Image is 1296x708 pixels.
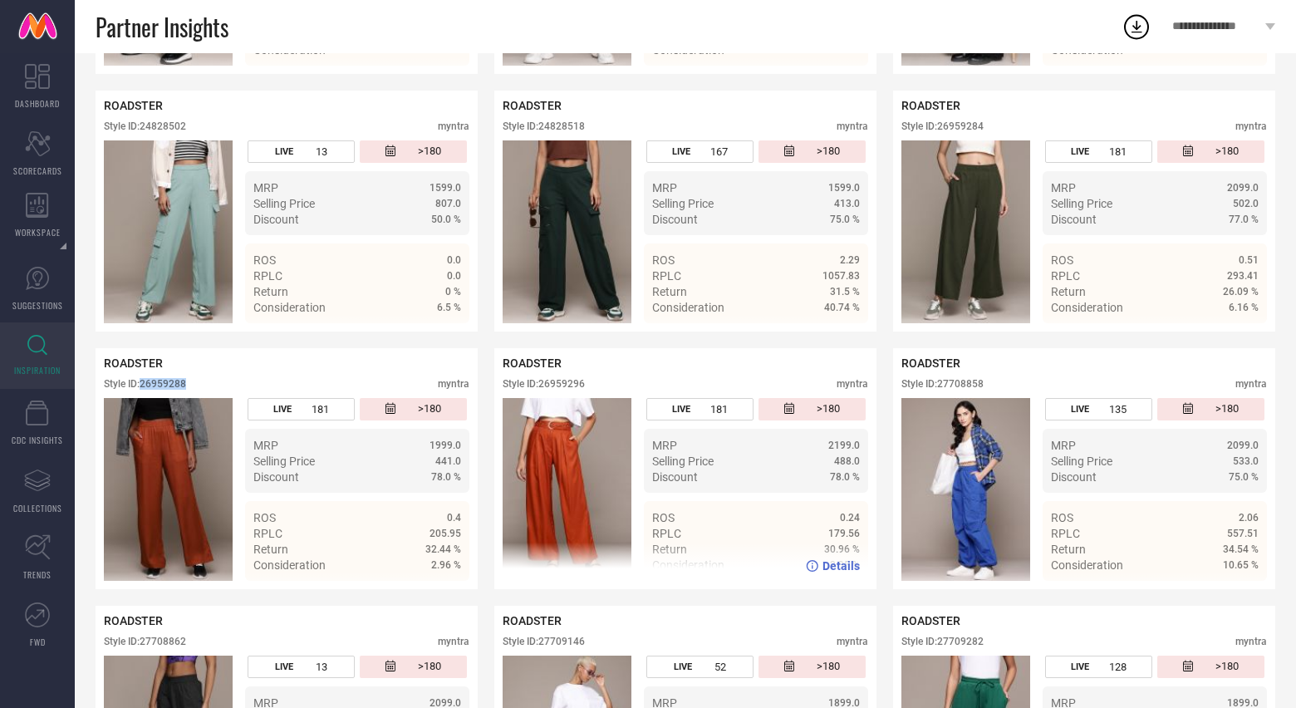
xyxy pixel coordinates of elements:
[817,402,840,416] span: >180
[104,614,163,627] span: ROADSTER
[758,140,866,163] div: Number of days since the style was first listed on the platform
[503,120,585,132] div: Style ID: 24828518
[424,331,461,344] span: Details
[652,197,714,210] span: Selling Price
[1227,182,1259,194] span: 2099.0
[1071,404,1089,415] span: LIVE
[901,120,984,132] div: Style ID: 26959284
[435,198,461,209] span: 807.0
[447,512,461,524] span: 0.4
[104,140,233,323] div: Click to view image
[672,404,690,415] span: LIVE
[1157,398,1265,420] div: Number of days since the style was first listed on the platform
[652,285,687,298] span: Return
[1051,543,1086,556] span: Return
[503,140,631,323] img: Style preview image
[312,403,329,415] span: 181
[828,182,860,194] span: 1599.0
[652,301,724,314] span: Consideration
[1215,145,1239,159] span: >180
[424,588,461,602] span: Details
[1109,145,1127,158] span: 181
[253,269,282,283] span: RPLC
[1122,12,1151,42] div: Open download list
[806,559,860,573] a: Details
[1239,254,1259,266] span: 0.51
[503,636,585,647] div: Style ID: 27709146
[253,197,315,210] span: Selling Price
[840,254,860,266] span: 2.29
[253,543,288,556] span: Return
[503,398,631,581] img: Style preview image
[12,299,63,312] span: SUGGESTIONS
[652,439,677,452] span: MRP
[503,99,562,112] span: ROADSTER
[901,378,984,390] div: Style ID: 27708858
[12,434,63,446] span: CDC INSIGHTS
[1051,253,1073,267] span: ROS
[438,120,469,132] div: myntra
[652,527,681,540] span: RPLC
[824,302,860,313] span: 40.74 %
[901,140,1030,323] div: Click to view image
[1223,543,1259,555] span: 34.54 %
[275,661,293,672] span: LIVE
[1227,528,1259,539] span: 557.51
[1051,511,1073,524] span: ROS
[1045,656,1153,678] div: Number of days the style has been live on the platform
[822,73,860,86] span: Details
[817,145,840,159] span: >180
[273,404,292,415] span: LIVE
[445,286,461,297] span: 0 %
[1205,588,1259,602] a: Details
[253,181,278,194] span: MRP
[503,356,562,370] span: ROADSTER
[418,402,441,416] span: >180
[1051,455,1112,468] span: Selling Price
[407,331,461,344] a: Details
[901,398,1030,581] div: Click to view image
[834,198,860,209] span: 413.0
[425,543,461,555] span: 32.44 %
[447,254,461,266] span: 0.0
[253,470,299,484] span: Discount
[1215,402,1239,416] span: >180
[1051,269,1080,283] span: RPLC
[248,398,356,420] div: Number of days the style has been live on the platform
[437,302,461,313] span: 6.5 %
[1051,181,1076,194] span: MRP
[360,398,468,420] div: Number of days since the style was first listed on the platform
[253,253,276,267] span: ROS
[447,270,461,282] span: 0.0
[253,455,315,468] span: Selling Price
[431,214,461,225] span: 50.0 %
[1045,140,1153,163] div: Number of days the style has been live on the platform
[1239,512,1259,524] span: 2.06
[360,656,468,678] div: Number of days since the style was first listed on the platform
[1071,661,1089,672] span: LIVE
[1227,440,1259,451] span: 2099.0
[253,527,282,540] span: RPLC
[1221,73,1259,86] span: Details
[758,656,866,678] div: Number of days since the style was first listed on the platform
[1157,140,1265,163] div: Number of days since the style was first listed on the platform
[253,511,276,524] span: ROS
[1109,661,1127,673] span: 128
[1051,558,1123,572] span: Consideration
[1227,270,1259,282] span: 293.41
[30,636,46,648] span: FWD
[1215,660,1239,674] span: >180
[817,660,840,674] span: >180
[438,378,469,390] div: myntra
[1221,331,1259,344] span: Details
[652,470,698,484] span: Discount
[13,165,62,177] span: SCORECARDS
[253,213,299,226] span: Discount
[758,398,866,420] div: Number of days since the style was first listed on the platform
[96,10,228,44] span: Partner Insights
[15,97,60,110] span: DASHBOARD
[418,660,441,674] span: >180
[901,614,960,627] span: ROADSTER
[830,286,860,297] span: 31.5 %
[830,471,860,483] span: 78.0 %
